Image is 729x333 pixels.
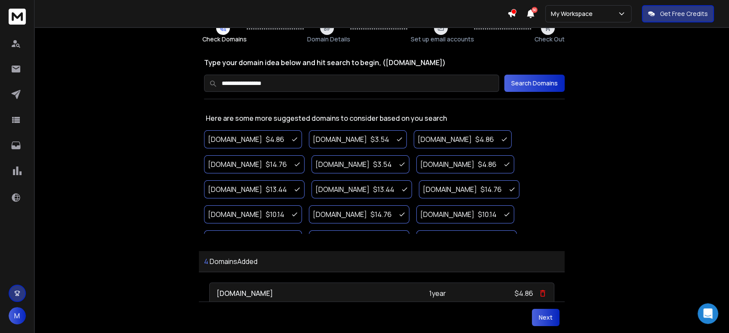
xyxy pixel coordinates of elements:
button: Start recording [55,267,62,273]
h3: [DOMAIN_NAME] [420,159,474,170]
h3: [DOMAIN_NAME] [208,159,262,170]
h3: Domains Added [199,251,565,272]
div: Can I add more that 200 mailboxes to my account by using Zapmail? [38,198,159,214]
button: Emoji picker [27,267,34,273]
h1: Box [42,4,54,11]
h4: $ 14.76 [266,159,287,170]
div: [DATE] [7,181,166,192]
h2: Type your domain idea below and hit search to begin, ([DOMAIN_NAME]) [204,57,565,68]
button: Gif picker [41,267,48,273]
span: Set up email accounts [411,35,474,44]
h4: $ 3.54 [373,159,392,170]
span: Domain Details [307,35,350,44]
div: Hi, [14,232,135,240]
button: Get Free Credits [642,5,714,22]
div: Marta says… [7,192,166,226]
iframe: Intercom live chat [698,303,718,324]
h3: [DOMAIN_NAME] [208,134,262,145]
p: My Workspace [551,9,596,18]
p: The team can also help [42,11,107,19]
h4: $ 3.54 [371,134,389,145]
textarea: Message… [7,248,165,263]
span: Check Out [534,35,565,44]
h3: [DOMAIN_NAME] [208,209,262,220]
h3: [DOMAIN_NAME] [313,134,367,145]
h3: [DOMAIN_NAME] [418,134,472,145]
div: Currently, we don’t have the option to transfer existing domains in our DFY feature, but this is ... [14,25,135,84]
p: $4.86 [515,288,533,298]
div: Close [151,3,167,19]
a: Zapmail [53,76,77,83]
button: M [9,307,26,324]
h4: $ 10.14 [266,209,284,220]
button: Next [532,309,559,326]
h4: $ 14.76 [371,209,392,220]
div: [URL] is the leading marketplace for purchasing and configuring mailboxes for cold email outreach... [14,88,135,147]
span: Check Domains [202,35,247,44]
h3: [DOMAIN_NAME] [423,184,477,195]
h3: [DOMAIN_NAME] [315,159,370,170]
h3: [DOMAIN_NAME] [208,184,262,195]
div: Raj says… [7,226,166,282]
button: Home [135,3,151,20]
div: Can I add more that 200 mailboxes to my account by using Zapmail? [31,192,166,220]
button: go back [6,3,22,20]
p: 1 year [366,288,510,298]
div: Currently, we don’t have the option to transfer existing domains in our DFY feature, but this is ... [7,6,141,173]
div: Raj says… [7,6,166,180]
button: Send a message… [148,263,162,277]
h4: $ 4.86 [475,134,494,145]
h4: $ 10.14 [478,209,496,220]
button: Upload attachment [13,267,20,273]
h4: $ 4.86 [478,159,496,170]
p: [DOMAIN_NAME] [217,288,361,298]
h4: $ 13.44 [266,184,287,195]
h4: $ 4.86 [266,134,284,145]
h3: [DOMAIN_NAME] [313,209,367,220]
img: Profile image for Box [25,5,38,19]
h4: $ 13.44 [373,184,394,195]
span: 50 [531,7,537,13]
div: Could you please share your Zapmail login so we can check the issue on your account? [14,244,135,270]
span: 4 [204,257,208,266]
p: Get Free Credits [660,9,708,18]
h4: $ 14.76 [481,184,502,195]
div: If you have any questions, feel free to reach out—we’re happy to assist! [14,151,135,168]
b: DKIM, DMARC, and SPF [14,114,110,129]
p: Here are some more suggested domains to consider based on you search [204,113,565,123]
h3: [DOMAIN_NAME] [420,209,474,220]
div: Hi,Could you please share your Zapmail login so we can check the issue on your account? [7,226,141,275]
button: Search Domains [504,75,565,92]
h3: [DOMAIN_NAME] [315,184,370,195]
